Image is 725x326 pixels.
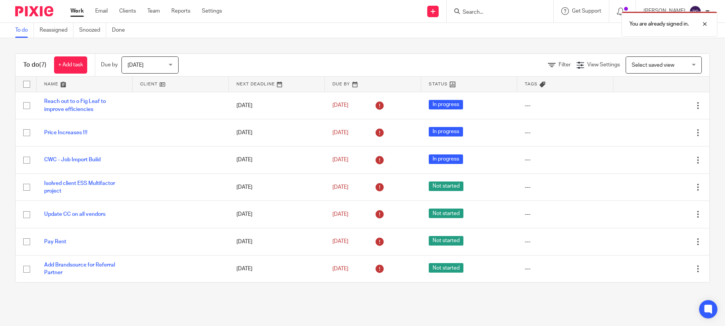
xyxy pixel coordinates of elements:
[171,7,190,15] a: Reports
[79,23,106,38] a: Snoozed
[229,228,325,255] td: [DATE]
[332,239,348,244] span: [DATE]
[54,56,87,74] a: + Add task
[95,7,108,15] a: Email
[119,7,136,15] a: Clients
[429,154,463,164] span: In progress
[40,23,73,38] a: Reassigned
[332,212,348,217] span: [DATE]
[429,127,463,137] span: In progress
[429,236,463,246] span: Not started
[147,7,160,15] a: Team
[229,146,325,173] td: [DATE]
[44,99,106,112] a: Reach out to o Fig Leaf to improve efficiencies
[429,263,463,273] span: Not started
[44,181,115,194] a: Isolved client ESS Multifactor project
[44,157,101,162] a: CWC - Job Import Build
[229,119,325,146] td: [DATE]
[525,210,605,218] div: ---
[23,61,46,69] h1: To do
[229,173,325,201] td: [DATE]
[525,238,605,246] div: ---
[689,5,701,18] img: svg%3E
[587,62,620,67] span: View Settings
[332,266,348,271] span: [DATE]
[629,20,689,28] p: You are already signed in.
[15,23,34,38] a: To do
[128,63,144,68] span: [DATE]
[332,185,348,190] span: [DATE]
[15,6,53,16] img: Pixie
[332,157,348,162] span: [DATE]
[70,7,84,15] a: Work
[101,61,118,69] p: Due by
[332,103,348,108] span: [DATE]
[429,100,463,109] span: In progress
[525,129,605,137] div: ---
[229,255,325,283] td: [DATE]
[44,212,105,217] a: Update CC on all vendors
[525,156,605,164] div: ---
[202,7,222,15] a: Settings
[44,239,66,244] a: Pay Rent
[44,130,88,135] a: Price Increases !!!
[559,62,571,67] span: Filter
[525,102,605,109] div: ---
[525,82,538,86] span: Tags
[44,262,115,275] a: Add Brandsource for Referral Partner
[429,209,463,218] span: Not started
[525,265,605,273] div: ---
[525,183,605,191] div: ---
[332,130,348,135] span: [DATE]
[229,201,325,228] td: [DATE]
[632,63,674,68] span: Select saved view
[229,92,325,119] td: [DATE]
[429,181,463,191] span: Not started
[39,62,46,68] span: (7)
[112,23,131,38] a: Done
